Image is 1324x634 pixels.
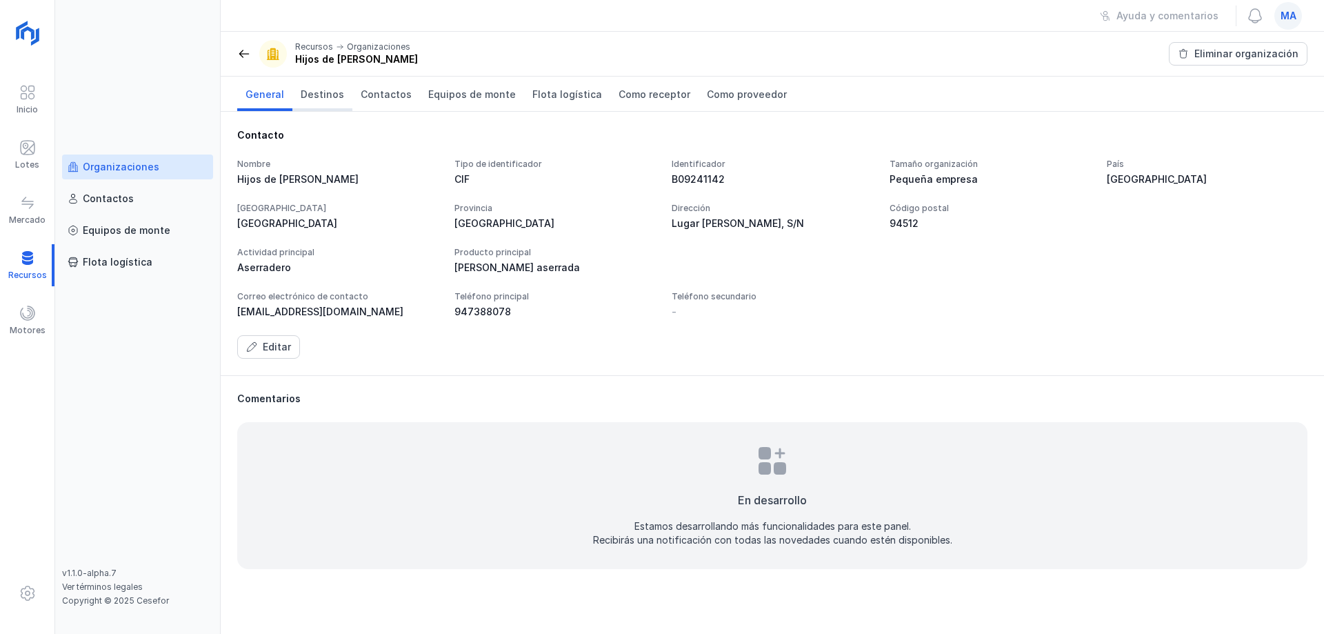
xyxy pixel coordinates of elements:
div: Pequeña empresa [890,172,1090,186]
div: 94512 [890,217,1090,230]
div: Comentarios [237,392,1307,406]
div: Hijos de [PERSON_NAME] [237,172,438,186]
div: Lugar [PERSON_NAME], S/N [672,217,872,230]
span: Equipos de monte [428,88,516,101]
div: B09241142 [672,172,872,186]
div: Eliminar organización [1194,47,1298,61]
a: Destinos [292,77,352,111]
div: [GEOGRAPHIC_DATA] [237,217,438,230]
div: País [1107,159,1307,170]
a: Contactos [62,186,213,211]
a: Equipos de monte [62,218,213,243]
div: 947388078 [454,305,655,319]
span: Como proveedor [707,88,787,101]
button: Ayuda y comentarios [1091,4,1227,28]
div: Equipos de monte [83,224,170,237]
div: Copyright © 2025 Cesefor [62,595,213,606]
div: Contactos [83,192,134,206]
div: Lotes [15,159,39,170]
div: Producto principal [454,247,655,258]
a: Organizaciones [62,155,213,179]
div: - [672,305,676,319]
span: Contactos [361,88,412,101]
div: Identificador [672,159,872,170]
a: Como proveedor [699,77,795,111]
div: [GEOGRAPHIC_DATA] [237,203,438,214]
button: Editar [237,335,300,359]
div: Organizaciones [347,41,410,52]
a: Ver términos legales [62,582,143,592]
button: Eliminar organización [1169,42,1307,66]
a: Equipos de monte [420,77,524,111]
div: En desarrollo [738,492,807,508]
div: v1.1.0-alpha.7 [62,568,213,579]
div: Código postal [890,203,1090,214]
div: Organizaciones [83,160,159,174]
a: Como receptor [610,77,699,111]
div: Teléfono principal [454,291,655,302]
span: Destinos [301,88,344,101]
div: Dirección [672,203,872,214]
a: Flota logística [524,77,610,111]
a: General [237,77,292,111]
div: CIF [454,172,655,186]
div: Actividad principal [237,247,438,258]
a: Contactos [352,77,420,111]
div: Editar [263,340,291,354]
div: [GEOGRAPHIC_DATA] [1107,172,1307,186]
div: Correo electrónico de contacto [237,291,438,302]
div: Tipo de identificador [454,159,655,170]
div: [PERSON_NAME] aserrada [454,261,655,275]
div: Mercado [9,215,46,226]
div: Contacto [237,128,1307,142]
div: Flota logística [83,255,152,269]
div: Recibirás una notificación con todas las novedades cuando estén disponibles. [593,533,952,547]
span: Flota logística [532,88,602,101]
div: Ayuda y comentarios [1116,9,1218,23]
div: Teléfono secundario [672,291,872,302]
div: [EMAIL_ADDRESS][DOMAIN_NAME] [237,305,438,319]
span: Como receptor [619,88,690,101]
div: Provincia [454,203,655,214]
div: Hijos de [PERSON_NAME] [295,52,418,66]
div: Aserradero [237,261,438,275]
div: Tamaño organización [890,159,1090,170]
span: ma [1281,9,1296,23]
div: Recursos [295,41,333,52]
div: Nombre [237,159,438,170]
a: Flota logística [62,250,213,275]
span: General [245,88,284,101]
div: Estamos desarrollando más funcionalidades para este panel. [634,519,911,533]
div: Inicio [17,104,38,115]
div: Motores [10,325,46,336]
img: logoRight.svg [10,16,45,50]
div: [GEOGRAPHIC_DATA] [454,217,655,230]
